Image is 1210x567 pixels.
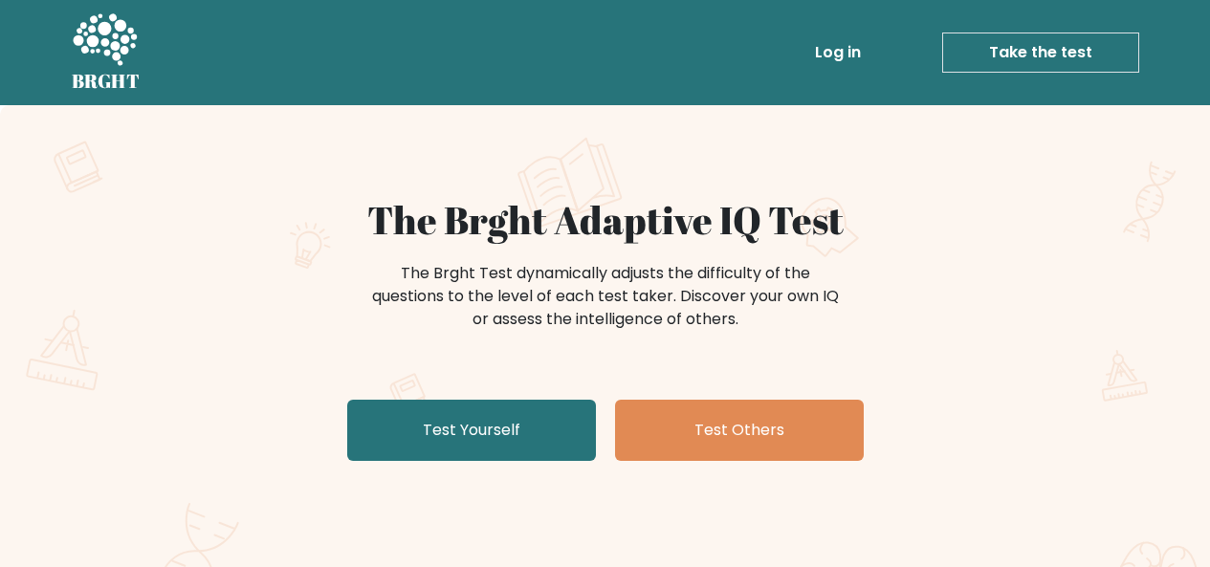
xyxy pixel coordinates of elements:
h1: The Brght Adaptive IQ Test [139,197,1072,243]
a: Log in [807,33,869,72]
a: Test Yourself [347,400,596,461]
a: BRGHT [72,8,141,98]
a: Take the test [942,33,1139,73]
a: Test Others [615,400,864,461]
div: The Brght Test dynamically adjusts the difficulty of the questions to the level of each test take... [366,262,845,331]
h5: BRGHT [72,70,141,93]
